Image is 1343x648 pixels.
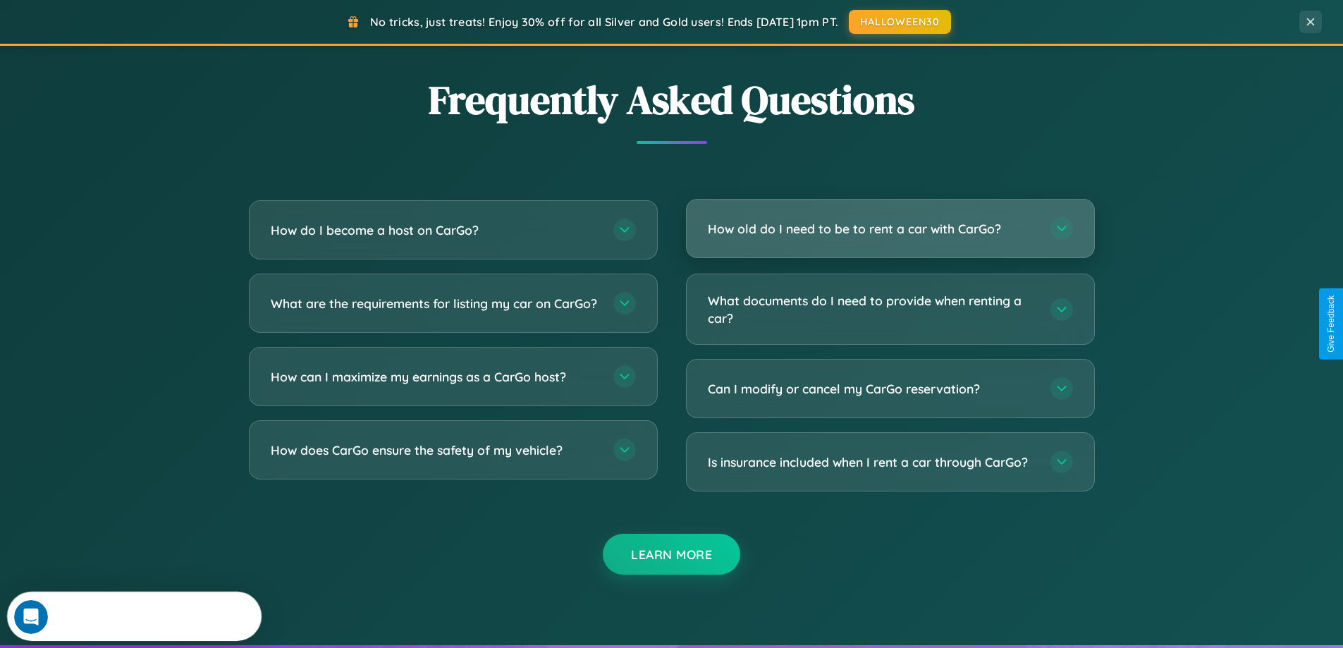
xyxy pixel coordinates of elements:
[14,600,48,634] iframe: Intercom live chat
[708,292,1036,326] h3: What documents do I need to provide when renting a car?
[271,295,599,312] h3: What are the requirements for listing my car on CarGo?
[370,15,838,29] span: No tricks, just treats! Enjoy 30% off for all Silver and Gold users! Ends [DATE] 1pm PT.
[7,592,262,641] iframe: Intercom live chat discovery launcher
[603,534,740,575] button: Learn More
[271,441,599,459] h3: How does CarGo ensure the safety of my vehicle?
[249,73,1095,127] h2: Frequently Asked Questions
[708,220,1036,238] h3: How old do I need to be to rent a car with CarGo?
[708,453,1036,471] h3: Is insurance included when I rent a car through CarGo?
[708,380,1036,398] h3: Can I modify or cancel my CarGo reservation?
[271,221,599,239] h3: How do I become a host on CarGo?
[849,10,951,34] button: HALLOWEEN30
[271,368,599,386] h3: How can I maximize my earnings as a CarGo host?
[1326,295,1336,353] div: Give Feedback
